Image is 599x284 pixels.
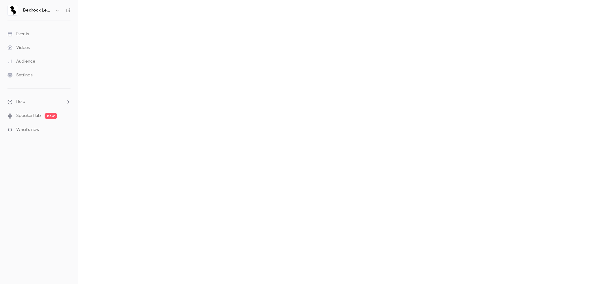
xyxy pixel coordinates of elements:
[23,7,52,13] h6: Bedrock Learning
[16,127,40,133] span: What's new
[45,113,57,119] span: new
[7,72,32,78] div: Settings
[7,58,35,65] div: Audience
[7,45,30,51] div: Videos
[16,113,41,119] a: SpeakerHub
[7,99,71,105] li: help-dropdown-opener
[7,31,29,37] div: Events
[16,99,25,105] span: Help
[8,5,18,15] img: Bedrock Learning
